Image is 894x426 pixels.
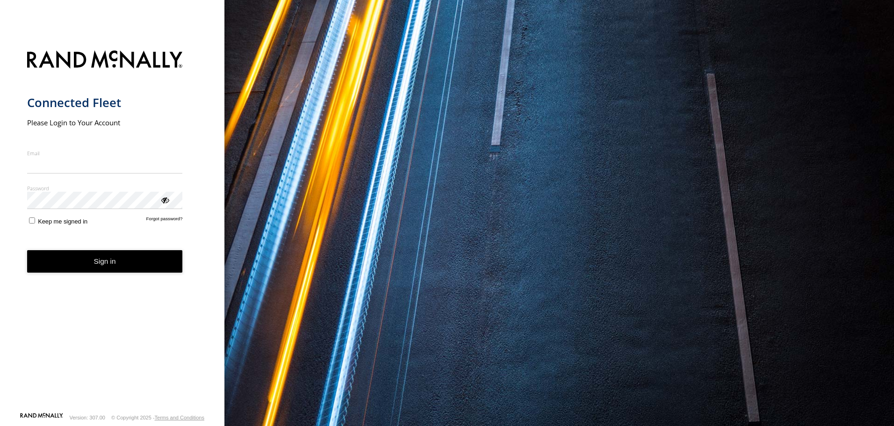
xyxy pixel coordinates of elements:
[27,118,183,127] h2: Please Login to Your Account
[27,250,183,273] button: Sign in
[38,218,87,225] span: Keep me signed in
[70,415,105,420] div: Version: 307.00
[155,415,204,420] a: Terms and Conditions
[20,413,63,422] a: Visit our Website
[146,216,183,225] a: Forgot password?
[27,45,198,412] form: main
[27,95,183,110] h1: Connected Fleet
[160,195,169,204] div: ViewPassword
[27,185,183,192] label: Password
[29,217,35,224] input: Keep me signed in
[27,150,183,157] label: Email
[27,49,183,72] img: Rand McNally
[111,415,204,420] div: © Copyright 2025 -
